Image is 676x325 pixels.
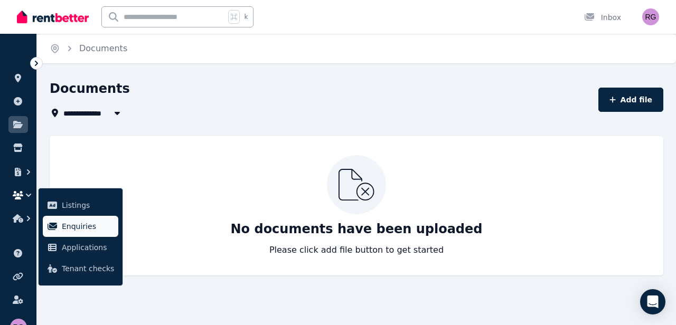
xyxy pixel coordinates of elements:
p: No documents have been uploaded [231,221,483,237]
a: Documents [79,43,127,53]
img: Russel Gordon [642,8,659,25]
img: RentBetter [17,9,89,25]
a: Tenant checks [43,258,118,279]
span: Listings [62,199,114,212]
span: Tenant checks [62,262,114,275]
div: Open Intercom Messenger [640,289,665,314]
h1: Documents [50,80,130,97]
span: Applications [62,241,114,254]
a: Enquiries [43,216,118,237]
span: Enquiries [62,220,114,233]
p: Please click add file button to get started [269,244,444,256]
a: Listings [43,195,118,216]
span: k [244,13,248,21]
nav: Breadcrumb [37,34,140,63]
div: Inbox [584,12,621,23]
a: Applications [43,237,118,258]
button: Add file [598,88,663,112]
